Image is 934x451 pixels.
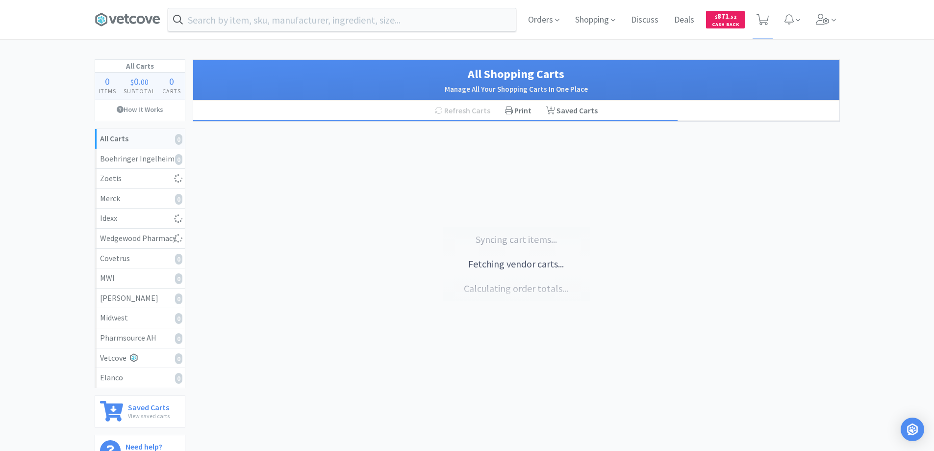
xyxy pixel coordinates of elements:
[95,289,185,309] a: [PERSON_NAME]0
[175,293,182,304] i: 0
[95,86,120,96] h4: Items
[120,77,159,86] div: .
[95,209,185,229] a: Idexx
[175,194,182,205] i: 0
[128,411,170,421] p: View saved carts
[428,101,498,121] div: Refresh Carts
[95,169,185,189] a: Zoetis
[95,129,185,149] a: All Carts0
[134,75,139,87] span: 0
[95,149,185,169] a: Boehringer Ingelheim0
[95,396,185,427] a: Saved CartsView saved carts
[203,65,830,83] h1: All Shopping Carts
[706,6,745,33] a: $871.52Cash Back
[100,312,180,324] div: Midwest
[100,272,180,285] div: MWI
[130,77,134,87] span: $
[100,292,180,305] div: [PERSON_NAME]
[175,353,182,364] i: 0
[95,100,185,119] a: How It Works
[670,16,698,25] a: Deals
[95,368,185,388] a: Elanco0
[169,75,174,87] span: 0
[175,313,182,324] i: 0
[120,86,159,96] h4: Subtotal
[203,83,830,95] h2: Manage All Your Shopping Carts In One Place
[100,232,180,245] div: Wedgewood Pharmacy
[715,14,717,20] span: $
[715,11,736,21] span: 871
[95,308,185,328] a: Midwest0
[95,60,185,73] h1: All Carts
[128,401,170,411] h6: Saved Carts
[100,352,180,365] div: Vetcove
[100,153,180,165] div: Boehringer Ingelheim
[100,192,180,205] div: Merck
[100,332,180,345] div: Pharmsource AH
[95,268,185,289] a: MWI0
[95,229,185,249] a: Wedgewood Pharmacy
[100,252,180,265] div: Covetrus
[95,249,185,269] a: Covetrus0
[126,440,178,451] h6: Need help?
[498,101,539,121] div: Print
[627,16,662,25] a: Discuss
[901,418,924,441] div: Open Intercom Messenger
[175,134,182,145] i: 0
[100,212,180,225] div: Idexx
[105,75,110,87] span: 0
[159,86,185,96] h4: Carts
[539,101,605,121] a: Saved Carts
[168,8,516,31] input: Search by item, sku, manufacturer, ingredient, size...
[100,371,180,384] div: Elanco
[712,22,739,28] span: Cash Back
[729,14,736,20] span: . 52
[95,328,185,348] a: Pharmsource AH0
[100,133,128,143] strong: All Carts
[175,333,182,344] i: 0
[175,373,182,384] i: 0
[175,254,182,265] i: 0
[141,77,149,87] span: 00
[95,189,185,209] a: Merck0
[100,172,180,185] div: Zoetis
[175,273,182,284] i: 0
[95,348,185,369] a: Vetcove0
[175,154,182,165] i: 0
